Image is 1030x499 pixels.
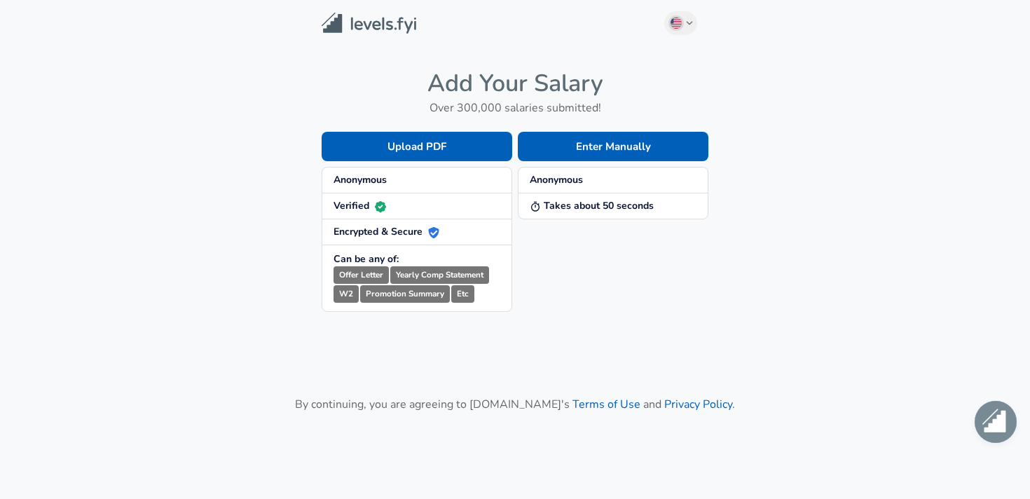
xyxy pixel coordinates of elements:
strong: Can be any of: [334,252,399,266]
button: Enter Manually [518,132,708,161]
strong: Anonymous [530,173,583,186]
strong: Verified [334,199,386,212]
strong: Encrypted & Secure [334,225,439,238]
small: Offer Letter [334,266,389,284]
a: Privacy Policy [664,397,732,412]
h6: Over 300,000 salaries submitted! [322,98,708,118]
small: Promotion Summary [360,285,450,303]
img: English (US) [671,18,682,29]
small: W2 [334,285,359,303]
button: English (US) [664,11,698,35]
small: Yearly Comp Statement [390,266,489,284]
button: Upload PDF [322,132,512,161]
div: Open chat [975,401,1017,443]
small: Etc [451,285,474,303]
a: Terms of Use [572,397,640,412]
h4: Add Your Salary [322,69,708,98]
img: Levels.fyi [322,13,416,34]
strong: Anonymous [334,173,387,186]
strong: Takes about 50 seconds [530,199,654,212]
